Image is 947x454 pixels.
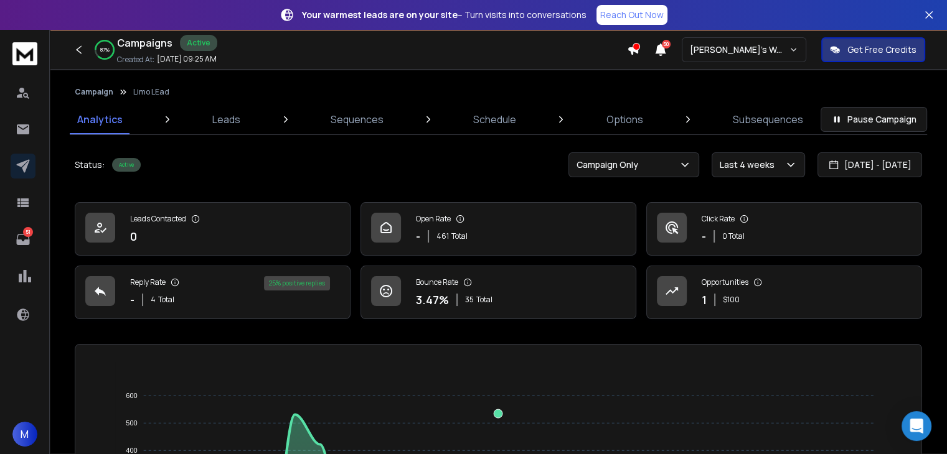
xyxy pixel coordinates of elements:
span: Total [451,231,468,241]
p: Options [606,112,643,127]
a: Analytics [70,104,130,134]
a: Leads Contacted0 [75,202,351,256]
p: Get Free Credits [847,44,916,56]
div: Active [180,35,217,51]
tspan: 600 [126,392,138,399]
p: 0 Total [722,231,745,241]
a: Open Rate-461Total [360,202,636,256]
p: Subsequences [733,112,803,127]
p: Leads Contacted [130,214,186,224]
span: 35 [465,295,474,305]
a: Bounce Rate3.47%35Total [360,266,636,319]
p: Bounce Rate [416,277,458,287]
a: Reach Out Now [596,5,667,25]
p: 1 [702,291,707,308]
p: Created At: [117,55,154,65]
p: Status: [75,159,105,171]
span: 4 [151,295,156,305]
p: Limo LEad [133,87,169,97]
p: $ 100 [723,295,740,305]
p: [PERSON_NAME]'s Workspace [690,44,789,56]
p: 51 [23,227,33,237]
p: [DATE] 09:25 AM [157,54,217,64]
a: Click Rate-0 Total [646,202,922,256]
a: 51 [11,227,35,252]
p: Sequences [331,112,384,127]
p: - [702,228,706,245]
a: Leads [205,104,248,134]
p: Open Rate [416,214,451,224]
strong: Your warmest leads are on your site [302,9,458,21]
a: Sequences [323,104,391,134]
a: Subsequences [725,104,811,134]
p: Reach Out Now [600,9,664,21]
a: Schedule [466,104,524,134]
p: Click Rate [702,214,735,224]
span: Total [158,295,174,305]
span: Total [476,295,492,305]
p: Reply Rate [130,277,166,287]
a: Options [599,104,651,134]
button: Pause Campaign [821,107,927,132]
p: Analytics [77,112,123,127]
p: Schedule [473,112,516,127]
span: 461 [436,231,449,241]
p: - [130,291,134,308]
img: logo [12,42,37,65]
button: M [12,422,37,447]
a: Opportunities1$100 [646,266,922,319]
p: 3.47 % [416,291,449,308]
tspan: 400 [126,447,138,454]
button: Get Free Credits [821,37,925,62]
span: 50 [662,40,671,49]
p: 87 % [100,46,110,53]
button: [DATE] - [DATE] [817,152,922,177]
p: Opportunities [702,277,748,287]
div: Active [112,158,141,172]
a: Reply Rate-4Total25% positive replies [75,266,351,319]
p: Leads [212,112,240,127]
div: 25 % positive replies [264,276,330,290]
div: Open Intercom Messenger [902,411,931,441]
tspan: 500 [126,419,138,427]
p: 0 [130,228,137,245]
p: Last 4 weeks [720,159,780,171]
p: – Turn visits into conversations [302,9,587,21]
p: Campaign Only [577,159,643,171]
h1: Campaigns [117,35,172,50]
button: Campaign [75,87,113,97]
p: - [416,228,420,245]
